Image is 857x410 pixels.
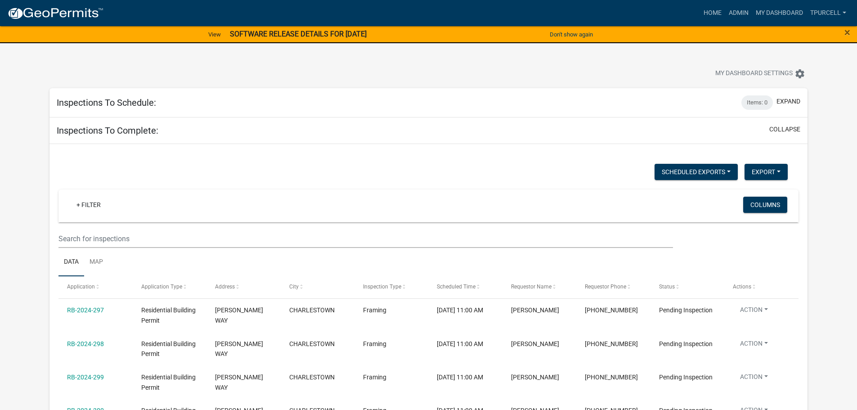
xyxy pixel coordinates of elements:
button: Columns [743,197,787,213]
a: Admin [725,5,752,22]
button: collapse [769,125,800,134]
span: My Dashboard Settings [715,68,793,79]
span: Pending Inspection [659,374,713,381]
a: Tpurcell [807,5,850,22]
span: CHARLESTOWN [289,306,335,314]
span: Scheduled Time [437,284,476,290]
span: CHARLESTOWN [289,374,335,381]
span: Framing [363,306,386,314]
button: Action [733,305,775,318]
datatable-header-cell: Application [58,276,132,298]
span: × [844,26,850,39]
button: Scheduled Exports [655,164,738,180]
span: Application Type [141,284,182,290]
span: Residential Building Permit [141,374,196,391]
a: RB-2024-299 [67,374,104,381]
span: Inspection Type [363,284,401,290]
datatable-header-cell: Status [650,276,724,298]
span: Actions [733,284,751,290]
span: 10/07/2025, 11:00 AM [437,340,483,347]
span: Framing [363,374,386,381]
span: Pending Inspection [659,306,713,314]
span: CHARLESTOWN [289,340,335,347]
strong: SOFTWARE RELEASE DETAILS FOR [DATE] [230,30,367,38]
span: JACKSON WAY [215,374,263,391]
span: Requestor Name [511,284,552,290]
span: Rob Kaberle [511,340,559,347]
datatable-header-cell: Actions [724,276,798,298]
div: Items: 0 [741,95,773,110]
span: Address [215,284,235,290]
span: City [289,284,299,290]
a: RB-2024-298 [67,340,104,347]
span: 502-641-9552 [585,340,638,347]
span: Pending Inspection [659,340,713,347]
button: Action [733,372,775,385]
button: Close [844,27,850,38]
span: 502-641-9552 [585,374,638,381]
datatable-header-cell: Requestor Phone [576,276,650,298]
span: JACKSON WAY [215,340,263,358]
input: Search for inspections [58,230,673,248]
button: Don't show again [546,27,597,42]
a: Map [84,248,108,277]
h5: Inspections To Complete: [57,125,158,136]
span: Framing [363,340,386,347]
a: Home [700,5,725,22]
datatable-header-cell: City [280,276,354,298]
datatable-header-cell: Inspection Type [354,276,428,298]
a: RB-2024-297 [67,306,104,314]
datatable-header-cell: Requestor Name [503,276,576,298]
datatable-header-cell: Application Type [133,276,206,298]
span: Status [659,284,675,290]
a: My Dashboard [752,5,807,22]
span: Application [67,284,95,290]
datatable-header-cell: Scheduled Time [428,276,502,298]
a: View [205,27,224,42]
i: settings [794,68,805,79]
span: Rob Kaberle [511,306,559,314]
span: Rob Kaberle [511,374,559,381]
button: My Dashboard Settingssettings [708,65,812,82]
button: Export [745,164,788,180]
span: Requestor Phone [585,284,626,290]
span: Residential Building Permit [141,306,196,324]
a: Data [58,248,84,277]
span: 10/07/2025, 11:00 AM [437,306,483,314]
button: expand [776,97,800,106]
datatable-header-cell: Address [206,276,280,298]
span: 10/07/2025, 11:00 AM [437,374,483,381]
span: 502-641-9552 [585,306,638,314]
h5: Inspections To Schedule: [57,97,156,108]
span: JACKSON WAY [215,306,263,324]
a: + Filter [69,197,108,213]
button: Action [733,339,775,352]
span: Residential Building Permit [141,340,196,358]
